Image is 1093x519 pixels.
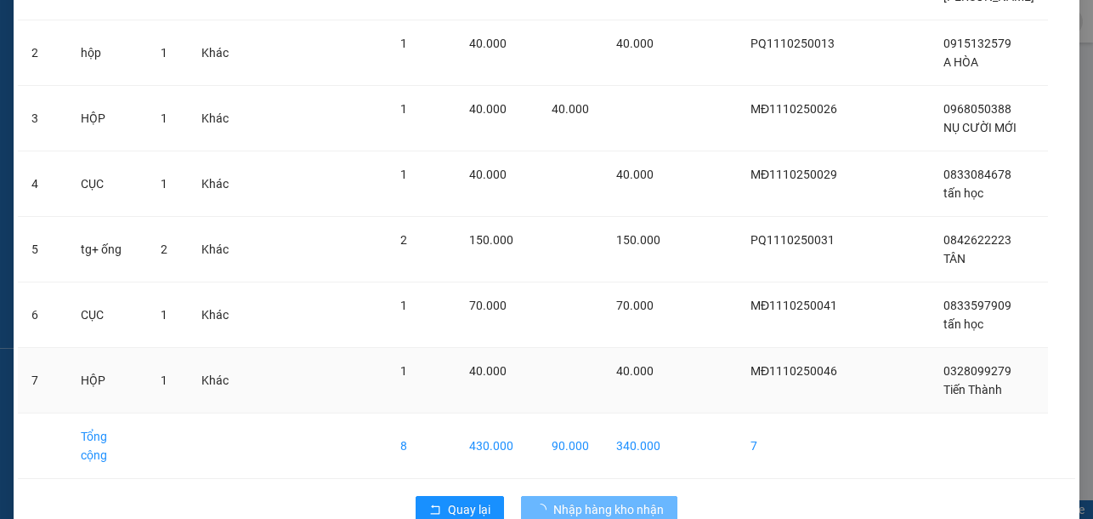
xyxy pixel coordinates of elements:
[943,186,983,200] span: tấn học
[538,413,603,479] td: 90.000
[188,20,242,86] td: Khác
[161,242,167,256] span: 2
[18,86,67,151] td: 3
[750,37,835,50] span: PQ1110250013
[616,233,660,247] span: 150.000
[67,217,147,282] td: tg+ ống
[161,177,167,191] span: 1
[67,348,147,413] td: HỘP
[387,413,456,479] td: 8
[943,55,978,69] span: A HÒA
[67,151,147,217] td: CỤC
[18,348,67,413] td: 7
[943,168,1011,181] span: 0833084678
[400,102,407,116] span: 1
[616,364,654,378] span: 40.000
[750,299,837,312] span: MĐ1110250041
[552,102,589,116] span: 40.000
[943,121,1017,134] span: NỤ CƯỜI MỚI
[469,168,507,181] span: 40.000
[737,413,851,479] td: 7
[400,37,407,50] span: 1
[943,383,1002,396] span: Tiến Thành
[161,46,167,60] span: 1
[400,168,407,181] span: 1
[535,504,553,516] span: loading
[469,102,507,116] span: 40.000
[469,299,507,312] span: 70.000
[750,233,835,247] span: PQ1110250031
[400,299,407,312] span: 1
[603,413,674,479] td: 340.000
[943,364,1011,378] span: 0328099279
[67,282,147,348] td: CỤC
[750,364,837,378] span: MĐ1110250046
[943,37,1011,50] span: 0915132579
[943,102,1011,116] span: 0968050388
[161,111,167,125] span: 1
[188,86,242,151] td: Khác
[469,233,513,247] span: 150.000
[616,299,654,312] span: 70.000
[161,308,167,322] span: 1
[448,500,490,519] span: Quay lại
[469,37,507,50] span: 40.000
[456,413,538,479] td: 430.000
[188,151,242,217] td: Khác
[18,282,67,348] td: 6
[750,102,837,116] span: MĐ1110250026
[400,233,407,247] span: 2
[943,299,1011,312] span: 0833597909
[188,282,242,348] td: Khác
[429,504,441,517] span: rollback
[616,168,654,181] span: 40.000
[750,168,837,181] span: MĐ1110250029
[553,500,664,519] span: Nhập hàng kho nhận
[161,374,167,387] span: 1
[943,252,966,265] span: TÂN
[188,348,242,413] td: Khác
[616,37,654,50] span: 40.000
[67,20,147,86] td: hộp
[18,217,67,282] td: 5
[67,86,147,151] td: HỘP
[67,413,147,479] td: Tổng cộng
[469,364,507,378] span: 40.000
[188,217,242,282] td: Khác
[400,364,407,378] span: 1
[943,233,1011,247] span: 0842622223
[943,317,983,331] span: tấn học
[18,20,67,86] td: 2
[18,151,67,217] td: 4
